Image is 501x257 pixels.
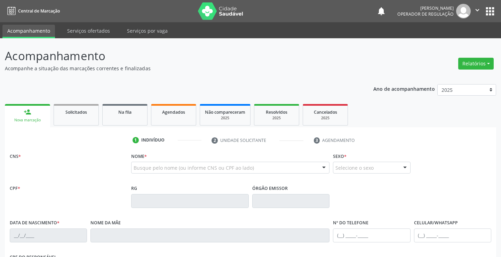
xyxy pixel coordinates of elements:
span: Central de Marcação [18,8,60,14]
input: __/__/____ [10,228,87,242]
button:  [471,4,484,18]
img: img [456,4,471,18]
div: 2025 [205,115,245,121]
a: Serviços por vaga [122,25,173,37]
p: Acompanhe a situação das marcações correntes e finalizadas [5,65,349,72]
label: CNS [10,151,21,162]
label: CPF [10,183,20,194]
p: Acompanhamento [5,47,349,65]
div: 2025 [308,115,343,121]
span: Não compareceram [205,109,245,115]
label: Sexo [333,151,347,162]
button: notifications [376,6,386,16]
span: Agendados [162,109,185,115]
a: Serviços ofertados [62,25,115,37]
span: Na fila [118,109,132,115]
a: Acompanhamento [2,25,55,38]
div: 2025 [259,115,294,121]
input: (__) _____-_____ [414,228,491,242]
label: Nº do Telefone [333,218,368,228]
div: [PERSON_NAME] [397,5,454,11]
span: Solicitados [65,109,87,115]
span: Resolvidos [266,109,287,115]
div: 1 [133,137,139,143]
label: Nome da mãe [90,218,121,228]
a: Central de Marcação [5,5,60,17]
label: Celular/WhatsApp [414,218,458,228]
button: apps [484,5,496,17]
div: person_add [24,108,31,116]
label: Nome [131,151,147,162]
button: Relatórios [458,58,494,70]
span: Selecione o sexo [335,164,374,171]
span: Cancelados [314,109,337,115]
i:  [474,6,481,14]
div: Indivíduo [141,137,165,143]
label: Órgão emissor [252,183,288,194]
div: Nova marcação [10,118,45,123]
p: Ano de acompanhamento [373,84,435,93]
input: (__) _____-_____ [333,228,410,242]
span: Operador de regulação [397,11,454,17]
label: Data de nascimento [10,218,59,228]
label: RG [131,183,137,194]
span: Busque pelo nome (ou informe CNS ou CPF ao lado) [134,164,254,171]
